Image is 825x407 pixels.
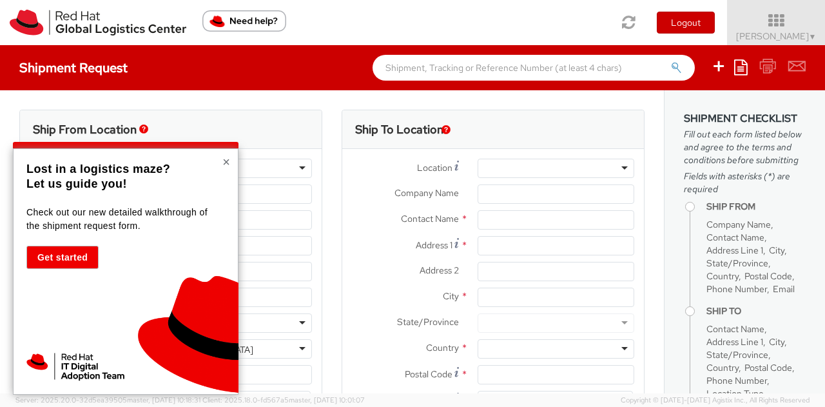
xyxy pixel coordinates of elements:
span: City [769,244,784,256]
span: Company Name [394,187,459,199]
span: master, [DATE] 10:01:07 [289,395,365,404]
strong: Lost in a logistics maze? [26,163,170,175]
span: Postal Code [405,368,452,380]
span: State/Province [397,316,459,328]
span: master, [DATE] 10:18:31 [127,395,200,404]
span: Postal Code [744,270,792,282]
span: Address 1 [416,239,452,251]
span: Fields with asterisks (*) are required [684,170,806,195]
h3: Ship To Location [355,123,443,136]
span: City [443,290,459,302]
span: Copyright © [DATE]-[DATE] Agistix Inc., All Rights Reserved [621,395,810,406]
p: Check out our new detailed walkthrough of the shipment request form. [26,206,222,233]
span: Phone Number [706,283,767,295]
span: Location [417,162,452,174]
span: Contact Name [706,232,764,243]
button: Close [222,155,230,168]
h3: Ship From Location [33,123,137,136]
h4: Ship To [706,306,806,316]
h4: Shipment Request [19,61,128,75]
span: Fill out each form listed below and agree to the terms and conditions before submitting [684,128,806,166]
span: Server: 2025.20.0-32d5ea39505 [15,395,200,404]
span: Email [773,283,795,295]
img: rh-logistics-00dfa346123c4ec078e1.svg [10,10,186,35]
span: Address 2 [420,264,459,276]
span: State/Province [706,349,768,361]
span: Country [426,342,459,353]
span: Country [706,362,739,373]
strong: Let us guide you! [26,177,127,190]
h4: Ship From [706,202,806,212]
span: Contact Name [401,213,459,224]
span: Phone Number [706,375,767,386]
span: Address Line 1 [706,336,763,348]
span: Country [706,270,739,282]
span: Address Line 1 [706,244,763,256]
input: Shipment, Tracking or Reference Number (at least 4 chars) [373,55,695,81]
span: Client: 2025.18.0-fd567a5 [202,395,365,404]
span: Location Type [706,388,764,399]
span: City [769,336,784,348]
span: Contact Name [706,323,764,335]
span: Company Name [706,219,771,230]
span: ▼ [809,32,817,42]
h3: Shipment Checklist [684,113,806,124]
span: [PERSON_NAME] [736,30,817,42]
button: Get started [26,246,99,269]
button: Need help? [202,10,286,32]
span: Postal Code [744,362,792,373]
button: Logout [657,12,715,34]
span: State/Province [706,257,768,269]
